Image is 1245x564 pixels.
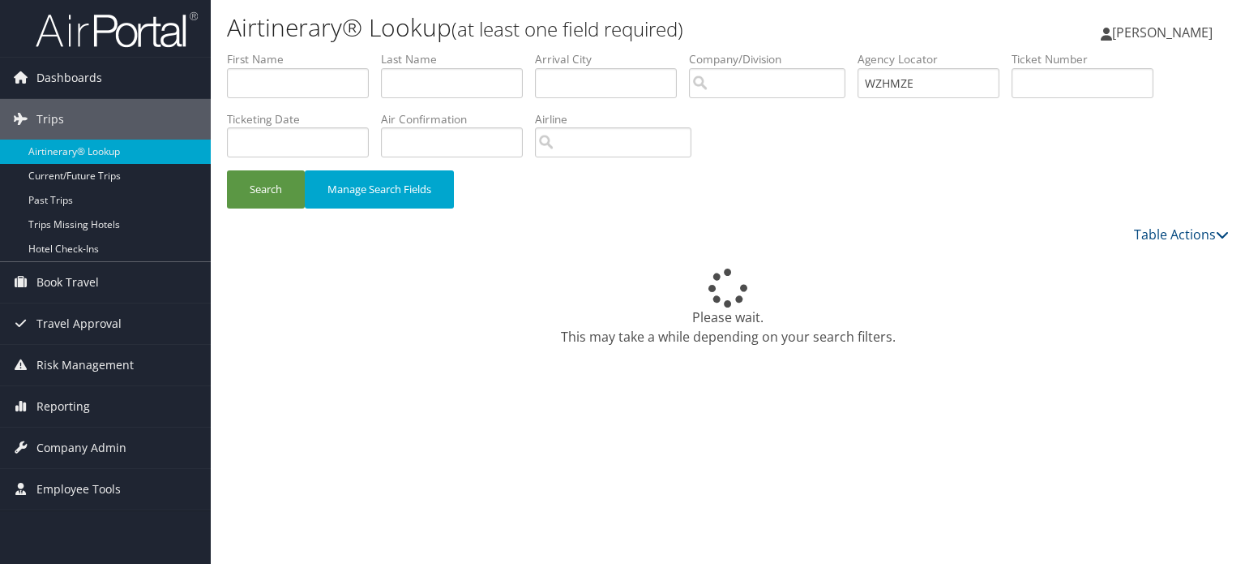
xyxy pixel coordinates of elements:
[305,170,454,209] button: Manage Search Fields
[1112,24,1213,41] span: [PERSON_NAME]
[36,428,126,468] span: Company Admin
[689,51,858,67] label: Company/Division
[381,111,535,127] label: Air Confirmation
[535,51,689,67] label: Arrival City
[227,111,381,127] label: Ticketing Date
[36,11,198,49] img: airportal-logo.png
[858,51,1012,67] label: Agency Locator
[36,386,90,427] span: Reporting
[381,51,535,67] label: Last Name
[227,269,1229,347] div: Please wait. This may take a while depending on your search filters.
[451,15,683,42] small: (at least one field required)
[227,170,305,209] button: Search
[227,51,381,67] label: First Name
[1101,8,1229,57] a: [PERSON_NAME]
[1134,226,1229,243] a: Table Actions
[36,345,134,385] span: Risk Management
[36,99,64,140] span: Trips
[36,469,121,510] span: Employee Tools
[535,111,704,127] label: Airline
[227,11,895,45] h1: Airtinerary® Lookup
[36,262,99,303] span: Book Travel
[1012,51,1166,67] label: Ticket Number
[36,58,102,98] span: Dashboards
[36,304,122,344] span: Travel Approval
